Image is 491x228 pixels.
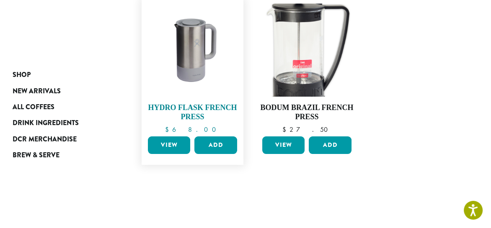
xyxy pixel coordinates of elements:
[13,67,110,83] a: Shop
[260,3,354,97] img: Bodum-French-Press-300x300.png
[13,70,31,80] span: Shop
[148,136,190,154] a: View
[165,125,220,134] bdi: 68.00
[282,125,289,134] span: $
[13,134,77,145] span: DCR Merchandise
[146,3,239,97] img: StockImage_FrechPress_HydroFlask.jpg
[13,147,110,163] a: Brew & Serve
[146,3,239,133] a: Hydro Flask French Press $68.00
[260,103,354,121] h4: Bodum Brazil French Press
[282,125,331,134] bdi: 27.50
[13,99,110,115] a: All Coffees
[13,102,54,113] span: All Coffees
[13,118,79,128] span: Drink Ingredients
[13,131,110,147] a: DCR Merchandise
[13,83,110,99] a: New Arrivals
[146,103,239,121] h4: Hydro Flask French Press
[165,125,172,134] span: $
[309,136,351,154] button: Add
[260,3,354,133] a: Bodum Brazil French Press $27.50
[13,115,110,131] a: Drink Ingredients
[194,136,237,154] button: Add
[13,150,59,161] span: Brew & Serve
[13,86,61,97] span: New Arrivals
[262,136,305,154] a: View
